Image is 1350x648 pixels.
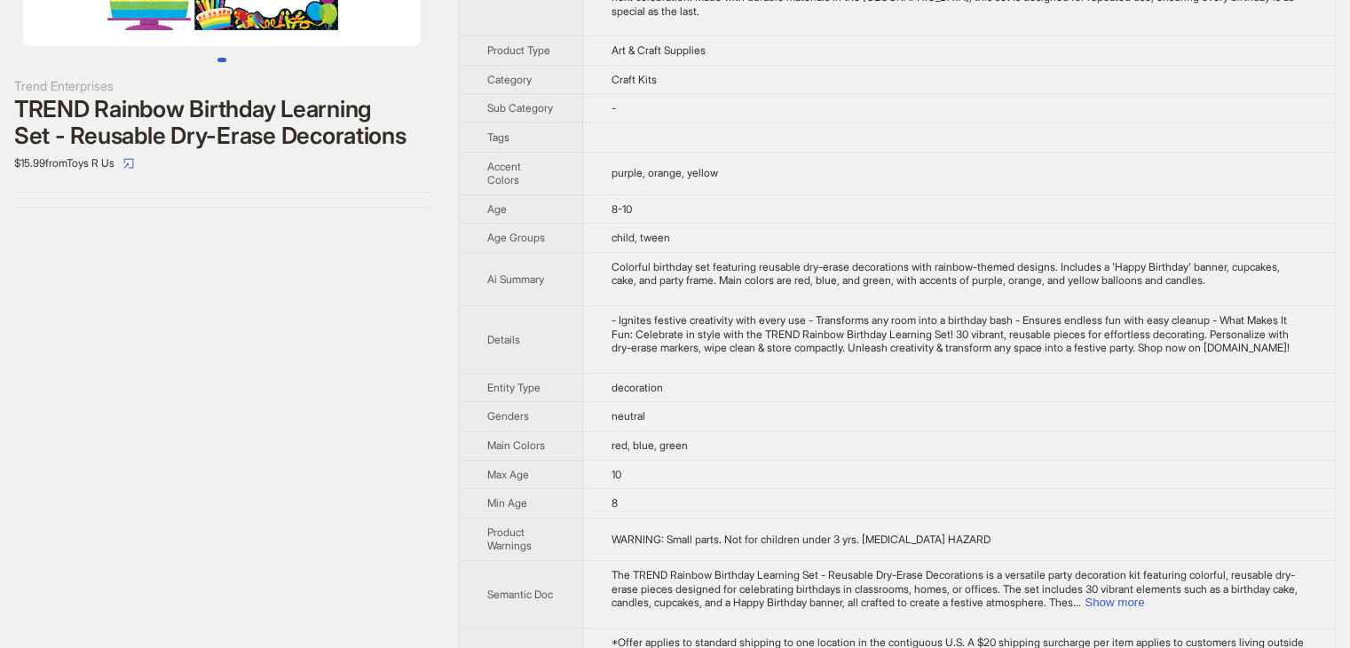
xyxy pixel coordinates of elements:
span: purple, orange, yellow [612,166,718,179]
span: red, blue, green [612,439,688,452]
div: Trend Enterprises [14,76,430,96]
span: Accent Colors [487,160,521,187]
span: Product Type [487,43,550,57]
span: decoration [612,381,663,394]
span: child, tween [612,231,670,244]
span: Genders [487,409,529,423]
span: Ai Summary [487,273,544,286]
span: Tags [487,130,509,144]
span: Max Age [487,468,529,481]
span: select [123,158,134,169]
div: The TREND Rainbow Birthday Learning Set - Reusable Dry-Erase Decorations is a versatile party dec... [612,568,1307,610]
span: ... [1073,596,1081,609]
span: Semantic Doc [487,588,553,601]
span: neutral [612,409,645,423]
div: Colorful birthday set featuring reusable dry-erase decorations with rainbow-themed designs. Inclu... [612,260,1307,288]
span: Min Age [487,496,527,510]
span: 8-10 [612,202,632,216]
span: WARNING: Small parts. Not for children under 3 yrs. [MEDICAL_DATA] HAZARD [612,533,991,546]
span: Category [487,73,532,86]
span: - [612,101,616,115]
div: - Ignites festive creativity with every use - Transforms any room into a birthday bash - Ensures ... [612,313,1307,355]
span: Art & Craft Supplies [612,43,706,57]
button: Go to slide 1 [217,58,226,62]
div: TREND Rainbow Birthday Learning Set - Reusable Dry-Erase Decorations [14,96,430,149]
span: Details [487,333,520,346]
span: Craft Kits [612,73,657,86]
span: Age Groups [487,231,545,244]
span: The TREND Rainbow Birthday Learning Set - Reusable Dry-Erase Decorations is a versatile party dec... [612,568,1298,609]
div: $15.99 from Toys R Us [14,149,430,178]
span: 10 [612,468,621,481]
span: Age [487,202,507,216]
span: 8 [612,496,618,510]
span: Entity Type [487,381,541,394]
span: Sub Category [487,101,553,115]
span: Product Warnings [487,526,532,553]
button: Expand [1085,596,1144,609]
span: Main Colors [487,439,545,452]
